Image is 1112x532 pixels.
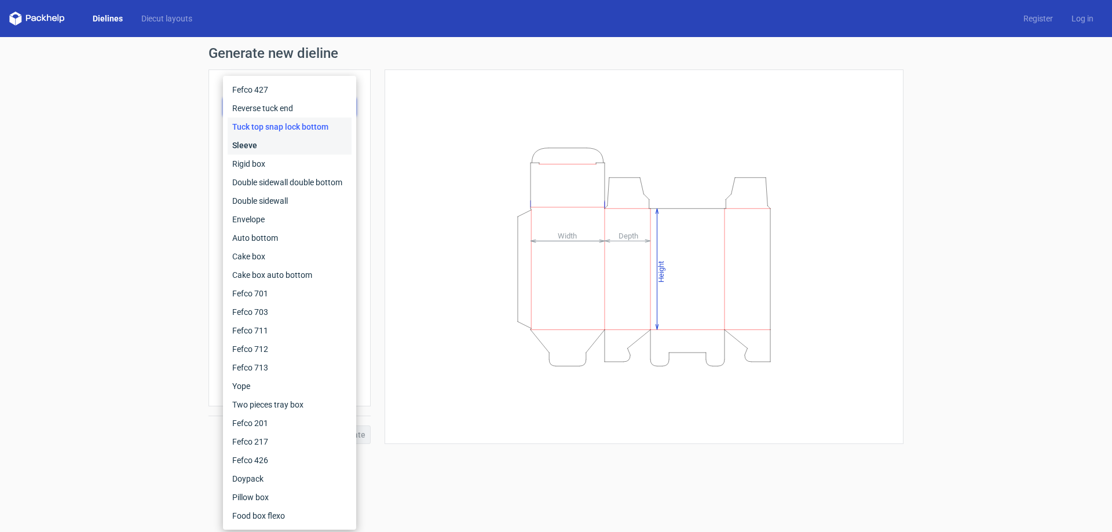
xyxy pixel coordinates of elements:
[228,414,352,432] div: Fefco 201
[228,80,352,99] div: Fefco 427
[209,46,904,60] h1: Generate new dieline
[228,451,352,469] div: Fefco 426
[132,13,202,24] a: Diecut layouts
[228,340,352,358] div: Fefco 712
[228,247,352,266] div: Cake box
[228,155,352,173] div: Rigid box
[558,231,577,240] tspan: Width
[228,136,352,155] div: Sleeve
[619,231,638,240] tspan: Depth
[228,488,352,507] div: Pillow box
[83,13,132,24] a: Dielines
[228,507,352,525] div: Food box flexo
[228,432,352,451] div: Fefco 217
[1062,13,1103,24] a: Log in
[228,266,352,284] div: Cake box auto bottom
[228,99,352,118] div: Reverse tuck end
[228,284,352,303] div: Fefco 701
[228,210,352,229] div: Envelope
[1014,13,1062,24] a: Register
[228,358,352,377] div: Fefco 713
[228,173,352,192] div: Double sidewall double bottom
[228,395,352,414] div: Two pieces tray box
[657,261,665,282] tspan: Height
[228,377,352,395] div: Yope
[228,321,352,340] div: Fefco 711
[228,118,352,136] div: Tuck top snap lock bottom
[228,469,352,488] div: Doypack
[228,192,352,210] div: Double sidewall
[228,229,352,247] div: Auto bottom
[228,303,352,321] div: Fefco 703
